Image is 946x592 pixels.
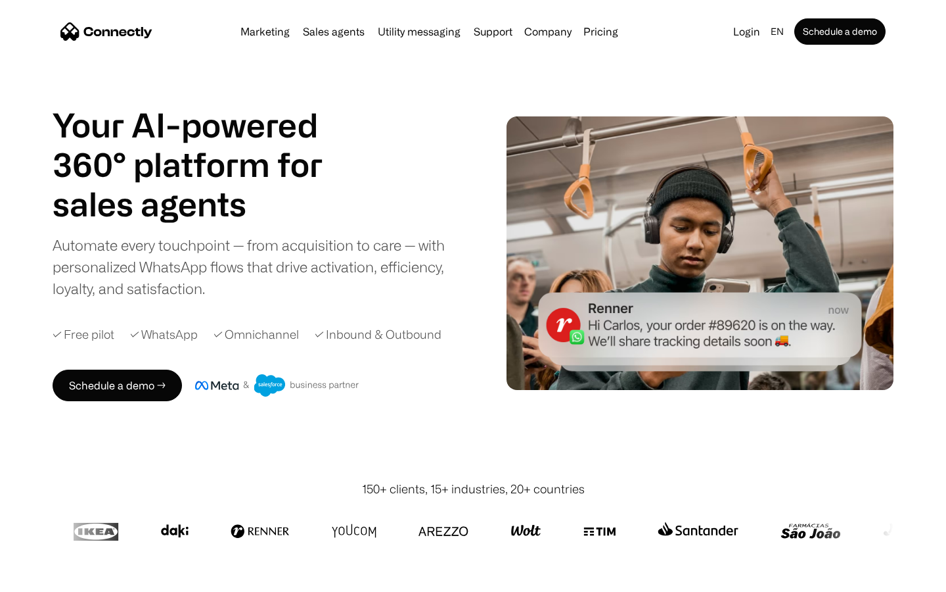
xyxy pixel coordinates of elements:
[468,26,518,37] a: Support
[214,326,299,343] div: ✓ Omnichannel
[315,326,441,343] div: ✓ Inbound & Outbound
[524,22,572,41] div: Company
[53,105,355,184] h1: Your AI-powered 360° platform for
[578,26,623,37] a: Pricing
[362,480,585,498] div: 150+ clients, 15+ industries, 20+ countries
[53,370,182,401] a: Schedule a demo →
[13,568,79,587] aside: Language selected: English
[53,184,355,224] h1: sales agents
[298,26,370,37] a: Sales agents
[130,326,198,343] div: ✓ WhatsApp
[794,18,886,45] a: Schedule a demo
[728,22,765,41] a: Login
[53,326,114,343] div: ✓ Free pilot
[771,22,784,41] div: en
[195,374,359,397] img: Meta and Salesforce business partner badge.
[372,26,466,37] a: Utility messaging
[235,26,295,37] a: Marketing
[26,569,79,587] ul: Language list
[53,234,466,299] div: Automate every touchpoint — from acquisition to care — with personalized WhatsApp flows that driv...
